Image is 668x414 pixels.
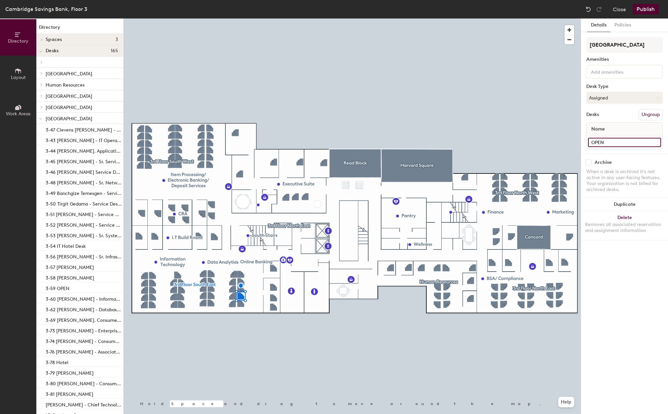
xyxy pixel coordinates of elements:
[46,242,86,249] p: 3-54 IT Hotel Desk
[46,168,122,175] p: 3-46 [PERSON_NAME] Service Desk Specialist
[46,326,122,334] p: 3-73 [PERSON_NAME] - Enterprise Application Supervisor
[595,160,612,165] div: Archive
[558,397,574,407] button: Help
[46,48,59,54] span: Desks
[46,231,122,239] p: 3-53 [PERSON_NAME] - Sr. Systems Solutions Engineer
[581,198,668,211] button: Duplicate
[46,157,122,165] p: 3-45 [PERSON_NAME] - Sr. Service Desk Specialist
[586,84,663,89] div: Desk Type
[613,4,626,15] button: Close
[46,210,122,217] p: 3-51 [PERSON_NAME] - Service Desk Associate
[6,111,30,117] span: Work Areas
[46,347,122,355] p: 3-76 [PERSON_NAME] - Associate Business Product Manager
[115,37,118,42] span: 3
[585,6,592,13] img: Undo
[639,109,663,120] button: Ungroup
[46,273,94,281] p: 3-58 [PERSON_NAME]
[5,5,87,13] div: Cambridge Savings Bank, Floor 3
[585,222,664,234] div: Removes all associated reservation and assignment information
[588,138,661,147] input: Unnamed desk
[46,146,122,154] p: 3-44 [PERSON_NAME]. Application Administrator
[46,252,122,260] p: 3-56 [PERSON_NAME] - Sr. Infrastructure Engineer
[588,123,608,135] span: Name
[46,305,122,313] p: 3-62 [PERSON_NAME] - Database Administrator
[586,57,663,62] div: Amenities
[8,38,28,44] span: Directory
[586,92,663,104] button: Assigned
[46,220,122,228] p: 3-52 [PERSON_NAME] - Service Desk Associate
[11,75,26,80] span: Layout
[596,6,602,13] img: Redo
[46,263,94,270] p: 3-57 [PERSON_NAME]
[46,199,122,207] p: 3-50 Tirgit Gedama - Service Desk Associate
[46,368,94,376] p: 3-79 [PERSON_NAME]
[46,178,122,186] p: 3-48 [PERSON_NAME] - Sr. Network Engineer
[46,358,68,365] p: 3-78 Hotel
[46,136,122,143] p: 3-43 [PERSON_NAME] - IT Operations Manager
[46,105,92,110] span: [GEOGRAPHIC_DATA]
[46,71,92,77] span: [GEOGRAPHIC_DATA]
[46,284,69,291] p: 3-59 OPEN
[46,379,122,387] p: 3-80 [PERSON_NAME] - Consumer Product Support Manager
[46,94,92,99] span: [GEOGRAPHIC_DATA]
[46,82,85,88] span: Human Resources
[46,390,93,397] p: 3-81 [PERSON_NAME]
[46,125,122,133] p: 3-47 Clevens [PERSON_NAME] - Service Desk Associate
[587,19,610,32] button: Details
[610,19,635,32] button: Policies
[46,189,122,196] p: 3-49 Banchgize Temesgen - Service Desk Associate
[36,24,123,34] h1: Directory
[46,316,122,323] p: 3-69 [PERSON_NAME]. Consumer Product Manager
[46,294,122,302] p: 3-60 [PERSON_NAME] - Information Security Analyst
[46,400,122,408] p: [PERSON_NAME] - Chief Technology Officer
[590,67,649,75] input: Add amenities
[581,211,668,240] button: DeleteRemoves all associated reservation and assignment information
[111,48,118,54] span: 165
[46,37,62,42] span: Spaces
[586,169,663,193] div: When a desk is archived it's not active in any user-facing features. Your organization is not bil...
[46,116,92,122] span: [GEOGRAPHIC_DATA]
[586,112,599,117] div: Desks
[46,337,122,344] p: 3-74 [PERSON_NAME] - Consumer Product Team Leader
[633,4,659,15] button: Publish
